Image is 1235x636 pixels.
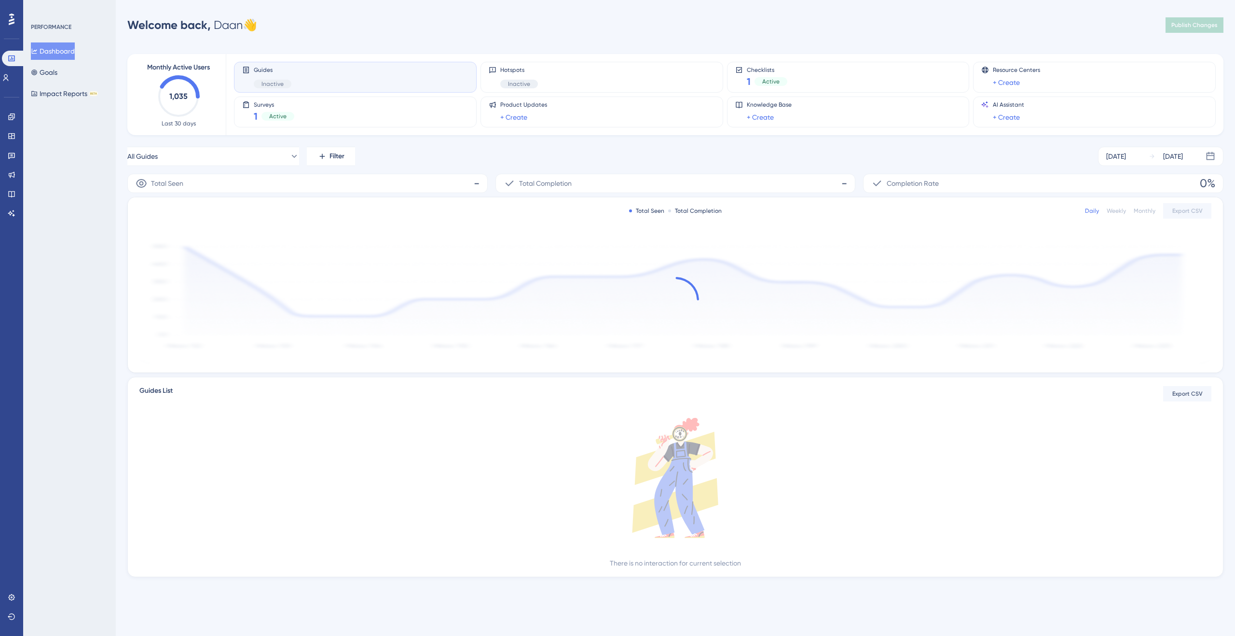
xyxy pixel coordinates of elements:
span: 1 [747,75,751,88]
a: + Create [993,77,1020,88]
button: All Guides [127,147,299,166]
span: - [841,176,847,191]
span: Resource Centers [993,66,1040,74]
span: Total Completion [519,178,572,189]
div: Daan 👋 [127,17,257,33]
span: Knowledge Base [747,101,792,109]
span: Guides [254,66,291,74]
span: Monthly Active Users [147,62,210,73]
span: Filter [329,151,344,162]
span: Last 30 days [162,120,196,127]
span: Product Updates [500,101,547,109]
button: Publish Changes [1166,17,1223,33]
div: There is no interaction for current selection [610,557,741,569]
span: Welcome back, [127,18,211,32]
button: Filter [307,147,355,166]
div: Monthly [1134,207,1155,215]
div: [DATE] [1163,151,1183,162]
span: Guides List [139,385,173,402]
span: AI Assistant [993,101,1024,109]
span: Inactive [261,80,284,88]
button: Goals [31,64,57,81]
text: 1,035 [169,92,188,101]
span: Publish Changes [1171,21,1218,29]
span: 1 [254,110,258,123]
span: Completion Rate [887,178,939,189]
span: Active [762,78,780,85]
span: 0% [1200,176,1215,191]
div: Weekly [1107,207,1126,215]
button: Export CSV [1163,203,1211,219]
span: Total Seen [151,178,183,189]
span: Hotspots [500,66,538,74]
span: Export CSV [1172,207,1203,215]
a: + Create [500,111,527,123]
button: Export CSV [1163,386,1211,401]
span: - [474,176,480,191]
span: Checklists [747,66,787,73]
span: Inactive [508,80,530,88]
button: Impact ReportsBETA [31,85,98,102]
span: Active [269,112,287,120]
div: Total Seen [629,207,664,215]
span: Surveys [254,101,294,108]
div: BETA [89,91,98,96]
div: PERFORMANCE [31,23,71,31]
span: Export CSV [1172,390,1203,398]
span: All Guides [127,151,158,162]
button: Dashboard [31,42,75,60]
div: Total Completion [668,207,722,215]
a: + Create [993,111,1020,123]
a: + Create [747,111,774,123]
div: Daily [1085,207,1099,215]
div: [DATE] [1106,151,1126,162]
